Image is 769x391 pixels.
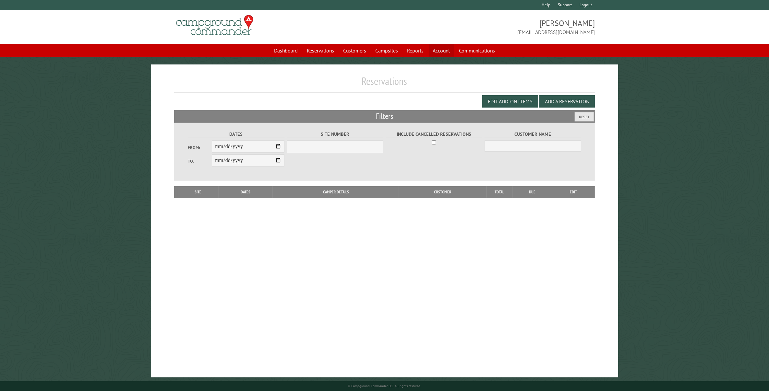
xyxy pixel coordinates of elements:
[385,18,595,36] span: [PERSON_NAME] [EMAIL_ADDRESS][DOMAIN_NAME]
[177,186,219,198] th: Site
[188,144,212,151] label: From:
[403,44,427,57] a: Reports
[174,13,255,38] img: Campground Commander
[482,95,538,108] button: Edit Add-on Items
[273,186,399,198] th: Camper Details
[174,75,595,93] h1: Reservations
[399,186,486,198] th: Customer
[303,44,338,57] a: Reservations
[371,44,402,57] a: Campsites
[348,384,421,388] small: © Campground Commander LLC. All rights reserved.
[339,44,370,57] a: Customers
[429,44,454,57] a: Account
[575,112,594,121] button: Reset
[487,186,512,198] th: Total
[188,131,285,138] label: Dates
[188,158,212,164] label: To:
[386,131,483,138] label: Include Cancelled Reservations
[174,110,595,122] h2: Filters
[455,44,499,57] a: Communications
[287,131,384,138] label: Site Number
[539,95,595,108] button: Add a Reservation
[270,44,302,57] a: Dashboard
[485,131,582,138] label: Customer Name
[512,186,552,198] th: Due
[552,186,595,198] th: Edit
[219,186,273,198] th: Dates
